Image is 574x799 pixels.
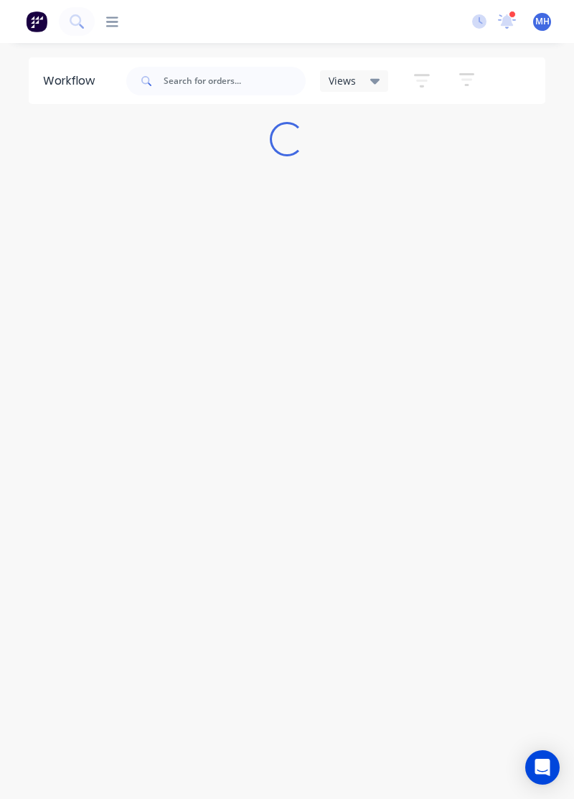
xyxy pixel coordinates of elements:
span: Views [329,73,356,88]
input: Search for orders... [164,67,306,95]
span: MH [535,15,550,28]
div: Workflow [43,72,102,90]
div: Open Intercom Messenger [525,750,560,785]
img: Factory [26,11,47,32]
